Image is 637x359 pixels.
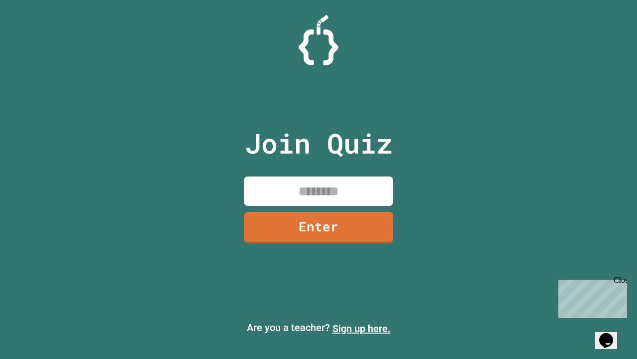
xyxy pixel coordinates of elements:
p: Join Quiz [245,123,393,164]
iframe: chat widget [554,276,627,318]
div: Chat with us now!Close [4,4,69,63]
iframe: chat widget [595,319,627,349]
a: Enter [244,212,393,243]
p: Are you a teacher? [8,320,629,336]
img: Logo.svg [299,15,338,65]
a: Sign up here. [332,323,391,335]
